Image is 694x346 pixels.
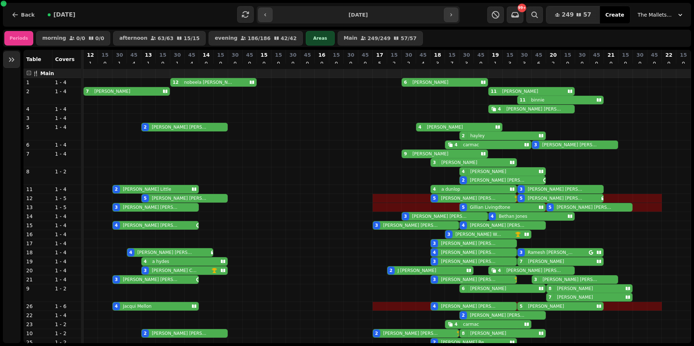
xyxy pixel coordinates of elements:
[26,330,50,337] p: 10
[506,51,513,59] p: 15
[462,169,465,174] div: 4
[26,150,50,157] p: 7
[26,105,50,113] p: 4
[376,51,383,59] p: 17
[4,31,33,46] div: Periods
[102,51,108,59] p: 15
[441,250,497,255] p: [PERSON_NAME] [PERSON_NAME]
[87,51,94,59] p: 12
[368,36,391,41] p: 249 / 249
[622,51,629,59] p: 15
[144,259,147,264] div: 4
[26,195,50,202] p: 12
[116,51,123,59] p: 30
[594,60,600,67] p: 0
[463,142,479,148] p: carmac
[441,195,497,201] p: [PERSON_NAME] [PERSON_NAME]
[470,222,526,228] p: [PERSON_NAME] [PERSON_NAME]
[478,60,484,67] p: 0
[26,258,50,265] p: 19
[462,312,465,318] div: 2
[477,51,484,59] p: 45
[290,60,296,67] p: 0
[55,213,78,220] p: 1 - 4
[53,12,76,18] span: [DATE]
[152,259,169,264] p: a hydes
[383,222,439,228] p: [PERSON_NAME] [PERSON_NAME]
[173,79,179,85] div: 12
[144,195,147,201] div: 5
[528,250,575,255] p: Ramesh [PERSON_NAME]
[522,60,527,74] p: 34
[681,60,686,67] p: 0
[455,321,458,327] div: 4
[433,186,436,192] div: 4
[55,249,78,256] p: 1 - 4
[184,79,234,85] p: nobeela [PERSON_NAME]
[217,51,224,59] p: 15
[55,150,78,157] p: 1 - 4
[390,268,393,273] div: 2
[26,79,50,86] p: 1
[42,35,66,41] p: morning
[637,60,643,67] p: 0
[498,268,501,273] div: 4
[441,241,497,246] p: [PERSON_NAME] [PERSON_NAME]
[637,51,643,59] p: 30
[86,88,89,94] div: 7
[665,51,672,59] p: 22
[633,8,688,21] button: The Malletsheugh
[55,267,78,274] p: 1 - 4
[123,222,179,228] p: [PERSON_NAME] [PERSON_NAME]
[528,303,564,309] p: [PERSON_NAME]
[551,60,556,74] p: 20
[152,330,207,336] p: [PERSON_NAME] [PERSON_NAME]
[26,312,50,319] p: 22
[55,222,78,229] p: 1 - 4
[55,258,78,265] p: 1 - 4
[115,186,118,192] div: 2
[175,60,180,74] p: 12
[189,60,195,67] p: 4
[462,330,465,336] div: 8
[123,277,179,282] p: [PERSON_NAME] [PERSON_NAME]
[26,114,50,122] p: 3
[492,51,499,59] p: 19
[564,51,571,59] p: 15
[493,60,498,74] p: 19
[26,186,50,193] p: 11
[420,51,427,59] p: 45
[557,204,612,210] p: [PERSON_NAME] [PERSON_NAME]
[117,60,123,74] p: 16
[470,312,526,318] p: [PERSON_NAME] [PERSON_NAME]
[146,60,151,74] p: 16
[55,240,78,247] p: 1 - 4
[209,31,303,46] button: evening186/18642/42
[557,294,593,300] p: [PERSON_NAME]
[76,36,85,41] p: 0 / 0
[26,222,50,229] p: 15
[362,51,369,59] p: 45
[400,36,416,41] p: 57 / 57
[463,51,470,59] p: 30
[152,195,207,201] p: [PERSON_NAME] [PERSON_NAME]
[338,31,423,46] button: Main249/24957/57
[470,204,510,210] p: Gillian Livingdtone
[55,276,78,283] p: 1 - 4
[188,51,195,59] p: 45
[404,79,407,85] div: 6
[535,51,542,59] p: 45
[36,31,110,46] button: morning0/00/0
[433,241,436,246] div: 3
[306,31,335,46] div: Areas
[433,195,436,201] div: 5
[406,60,412,74] p: 22
[55,312,78,319] p: 1 - 4
[404,213,407,219] div: 3
[534,277,537,282] div: 3
[462,204,465,210] div: 5
[470,286,506,291] p: [PERSON_NAME]
[434,51,441,59] p: 18
[520,250,523,255] div: 3
[26,88,50,95] p: 2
